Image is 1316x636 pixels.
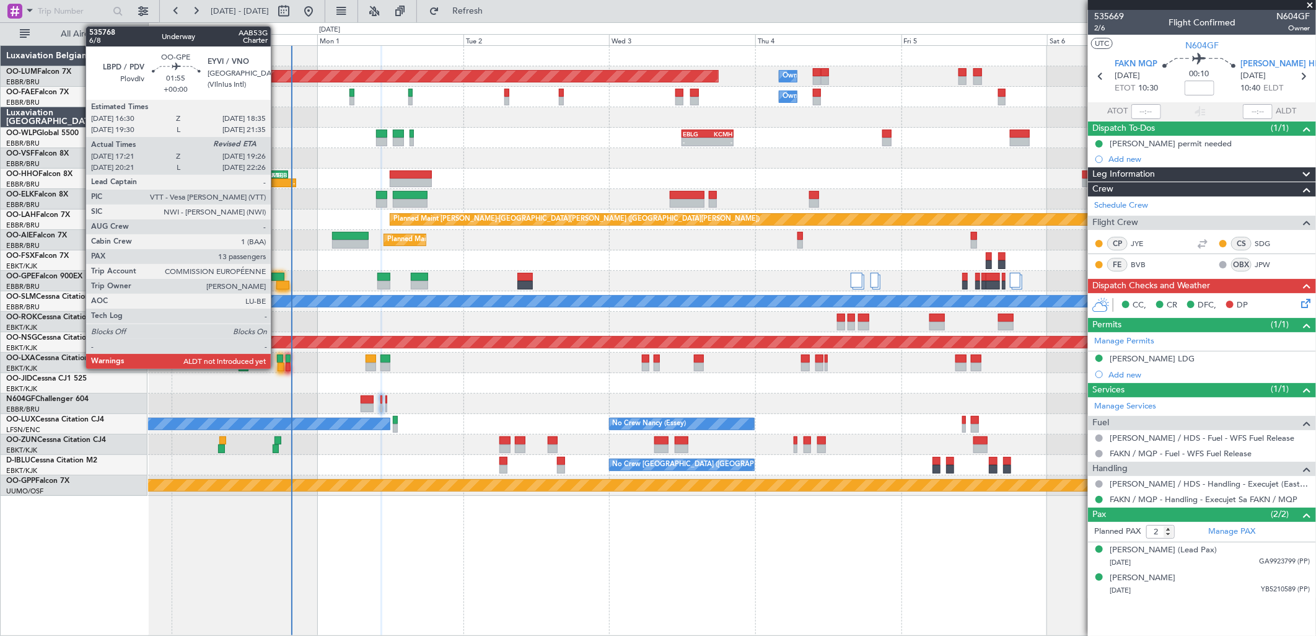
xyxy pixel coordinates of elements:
[1231,237,1252,250] div: CS
[319,25,340,35] div: [DATE]
[6,446,37,455] a: EBKT/KJK
[1110,558,1131,567] span: [DATE]
[6,170,38,178] span: OO-HHO
[1169,17,1235,30] div: Flight Confirmed
[1094,200,1148,212] a: Schedule Crew
[6,293,105,301] a: OO-SLMCessna Citation XLS
[393,210,760,229] div: Planned Maint [PERSON_NAME]-[GEOGRAPHIC_DATA][PERSON_NAME] ([GEOGRAPHIC_DATA][PERSON_NAME])
[6,457,97,464] a: D-IBLUCessna Citation M2
[6,375,32,382] span: OO-JID
[1107,237,1128,250] div: CP
[1092,121,1155,136] span: Dispatch To-Dos
[233,171,260,179] div: [PERSON_NAME]
[1271,508,1289,521] span: (2/2)
[1108,369,1310,380] div: Add new
[6,457,30,464] span: D-IBLU
[6,68,71,76] a: OO-LUMFalcon 7X
[1092,167,1155,182] span: Leg Information
[1276,105,1296,118] span: ALDT
[1261,585,1310,595] span: YB5210589 (PP)
[1092,279,1210,293] span: Dispatch Checks and Weather
[1110,353,1195,364] div: [PERSON_NAME] LDG
[1240,82,1260,95] span: 10:40
[1115,70,1141,82] span: [DATE]
[609,34,755,45] div: Wed 3
[1131,259,1159,270] a: BVB
[6,477,35,485] span: OO-GPP
[1047,34,1193,45] div: Sat 6
[1255,259,1283,270] a: JPW
[6,314,106,321] a: OO-ROKCessna Citation CJ4
[1133,299,1146,312] span: CC,
[1185,39,1219,52] span: N604GF
[423,1,498,21] button: Refresh
[1107,258,1128,272] div: FE
[1231,258,1252,272] div: OBX
[6,355,35,362] span: OO-LXA
[1092,462,1128,476] span: Handling
[317,34,463,45] div: Mon 1
[172,34,318,45] div: Sun 31
[1240,70,1266,82] span: [DATE]
[6,273,109,280] a: OO-GPEFalcon 900EX EASy II
[1276,10,1310,23] span: N604GF
[6,375,87,382] a: OO-JIDCessna CJ1 525
[1110,544,1217,557] div: [PERSON_NAME] (Lead Pax)
[6,191,68,198] a: OO-ELKFalcon 8X
[6,89,69,96] a: OO-FAEFalcon 7X
[6,303,40,312] a: EBBR/BRU
[1276,23,1310,33] span: Owner
[6,241,40,250] a: EBBR/BRU
[6,232,33,239] span: OO-AIE
[6,211,36,219] span: OO-LAH
[463,34,610,45] div: Tue 2
[6,293,36,301] span: OO-SLM
[1094,10,1124,23] span: 535669
[387,231,582,249] div: Planned Maint [GEOGRAPHIC_DATA] ([GEOGRAPHIC_DATA])
[1092,383,1125,397] span: Services
[1271,382,1289,395] span: (1/1)
[1131,238,1159,249] a: JYE
[6,221,40,230] a: EBBR/BRU
[268,179,296,187] div: -
[6,232,67,239] a: OO-AIEFalcon 7X
[1092,216,1138,230] span: Flight Crew
[6,395,89,403] a: N604GFChallenger 604
[6,466,37,475] a: EBKT/KJK
[260,171,287,179] div: KTEB
[683,138,708,146] div: -
[6,395,35,403] span: N604GF
[613,456,820,474] div: No Crew [GEOGRAPHIC_DATA] ([GEOGRAPHIC_DATA] National)
[1110,433,1294,443] a: [PERSON_NAME] / HDS - Fuel - WFS Fuel Release
[1110,448,1252,459] a: FAKN / MQP - Fuel - WFS Fuel Release
[6,364,37,373] a: EBKT/KJK
[783,67,867,86] div: Owner Melsbroek Air Base
[1092,182,1113,197] span: Crew
[1115,58,1158,71] span: FAKN MQP
[6,180,40,189] a: EBBR/BRU
[755,34,901,45] div: Thu 4
[1094,23,1124,33] span: 2/6
[1198,299,1216,312] span: DFC,
[6,273,35,280] span: OO-GPE
[6,262,37,271] a: EBKT/KJK
[6,405,40,414] a: EBBR/BRU
[6,252,35,260] span: OO-FSX
[6,477,69,485] a: OO-GPPFalcon 7X
[6,384,37,394] a: EBKT/KJK
[1108,154,1310,164] div: Add new
[1190,68,1209,81] span: 00:10
[1110,494,1297,505] a: FAKN / MQP - Handling - Execujet Sa FAKN / MQP
[6,98,40,107] a: EBBR/BRU
[708,130,732,138] div: KCMH
[1094,335,1154,348] a: Manage Permits
[6,68,37,76] span: OO-LUM
[6,334,37,342] span: OO-NSG
[6,170,72,178] a: OO-HHOFalcon 8X
[6,139,40,148] a: EBBR/BRU
[6,343,37,353] a: EBKT/KJK
[6,436,37,444] span: OO-ZUN
[32,30,131,38] span: All Aircraft
[442,7,494,15] span: Refresh
[1259,557,1310,567] span: GA9923799 (PP)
